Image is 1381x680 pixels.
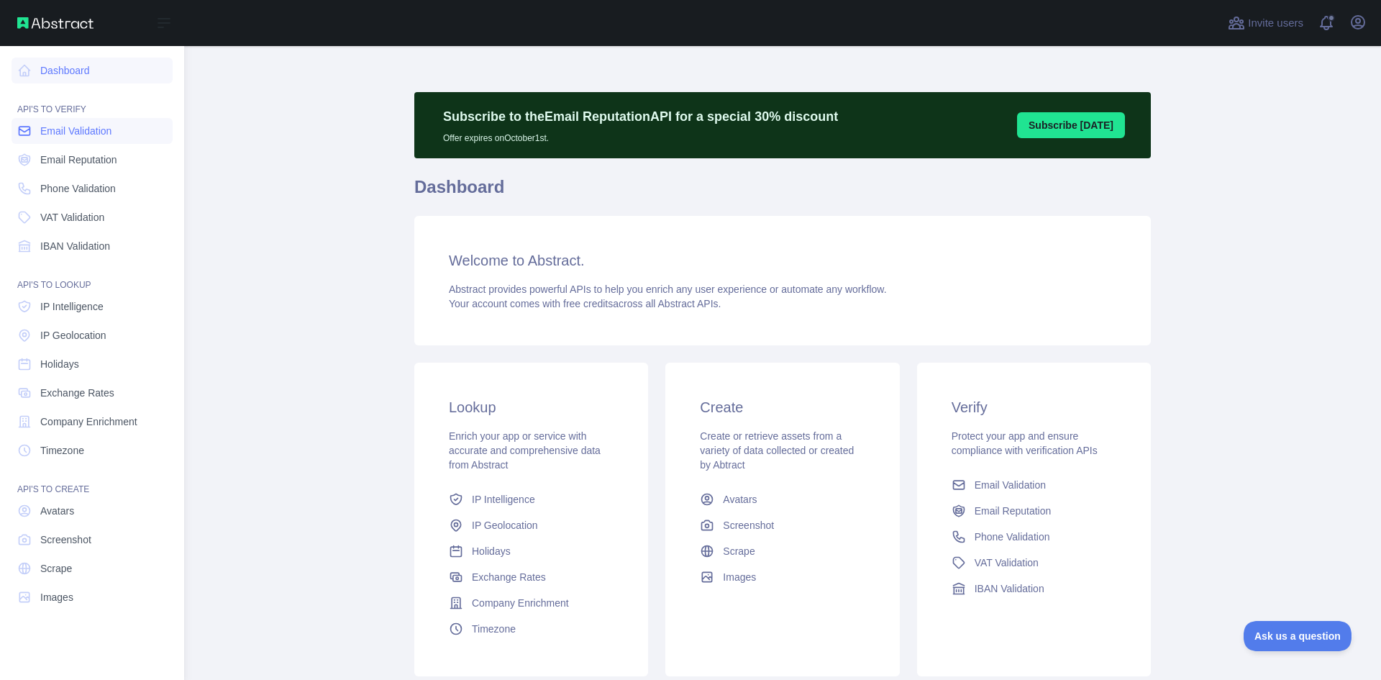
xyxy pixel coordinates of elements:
[40,210,104,225] span: VAT Validation
[975,556,1039,570] span: VAT Validation
[975,478,1046,492] span: Email Validation
[449,397,614,417] h3: Lookup
[12,527,173,553] a: Screenshot
[12,322,173,348] a: IP Geolocation
[12,466,173,495] div: API'S TO CREATE
[40,504,74,518] span: Avatars
[472,622,516,636] span: Timezone
[40,386,114,400] span: Exchange Rates
[12,176,173,201] a: Phone Validation
[12,409,173,435] a: Company Enrichment
[40,181,116,196] span: Phone Validation
[449,298,721,309] span: Your account comes with across all Abstract APIs.
[40,532,91,547] span: Screenshot
[12,438,173,463] a: Timezone
[700,397,865,417] h3: Create
[443,590,619,616] a: Company Enrichment
[443,512,619,538] a: IP Geolocation
[946,472,1122,498] a: Email Validation
[694,564,870,590] a: Images
[12,262,173,291] div: API'S TO LOOKUP
[40,357,79,371] span: Holidays
[472,544,511,558] span: Holidays
[12,58,173,83] a: Dashboard
[17,17,94,29] img: Abstract API
[12,351,173,377] a: Holidays
[40,239,110,253] span: IBAN Validation
[723,544,755,558] span: Scrape
[952,397,1116,417] h3: Verify
[975,504,1052,518] span: Email Reputation
[40,124,111,138] span: Email Validation
[40,443,84,458] span: Timezone
[472,596,569,610] span: Company Enrichment
[449,250,1116,271] h3: Welcome to Abstract.
[12,204,173,230] a: VAT Validation
[443,106,838,127] p: Subscribe to the Email Reputation API for a special 30 % discount
[443,564,619,590] a: Exchange Rates
[449,284,887,295] span: Abstract provides powerful APIs to help you enrich any user experience or automate any workflow.
[723,492,757,507] span: Avatars
[12,118,173,144] a: Email Validation
[1225,12,1306,35] button: Invite users
[946,576,1122,602] a: IBAN Validation
[40,299,104,314] span: IP Intelligence
[12,556,173,581] a: Scrape
[952,430,1098,456] span: Protect your app and ensure compliance with verification APIs
[723,570,756,584] span: Images
[472,518,538,532] span: IP Geolocation
[40,414,137,429] span: Company Enrichment
[946,550,1122,576] a: VAT Validation
[12,584,173,610] a: Images
[12,380,173,406] a: Exchange Rates
[472,492,535,507] span: IP Intelligence
[946,524,1122,550] a: Phone Validation
[449,430,601,471] span: Enrich your app or service with accurate and comprehensive data from Abstract
[12,294,173,319] a: IP Intelligence
[694,486,870,512] a: Avatars
[443,616,619,642] a: Timezone
[414,176,1151,210] h1: Dashboard
[723,518,774,532] span: Screenshot
[12,233,173,259] a: IBAN Validation
[1244,621,1352,651] iframe: Toggle Customer Support
[40,590,73,604] span: Images
[946,498,1122,524] a: Email Reputation
[563,298,613,309] span: free credits
[443,486,619,512] a: IP Intelligence
[40,328,106,343] span: IP Geolocation
[12,498,173,524] a: Avatars
[12,147,173,173] a: Email Reputation
[694,538,870,564] a: Scrape
[975,530,1050,544] span: Phone Validation
[12,86,173,115] div: API'S TO VERIFY
[472,570,546,584] span: Exchange Rates
[1017,112,1125,138] button: Subscribe [DATE]
[443,127,838,144] p: Offer expires on October 1st.
[1248,15,1303,32] span: Invite users
[694,512,870,538] a: Screenshot
[443,538,619,564] a: Holidays
[975,581,1044,596] span: IBAN Validation
[700,430,854,471] span: Create or retrieve assets from a variety of data collected or created by Abtract
[40,153,117,167] span: Email Reputation
[40,561,72,576] span: Scrape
